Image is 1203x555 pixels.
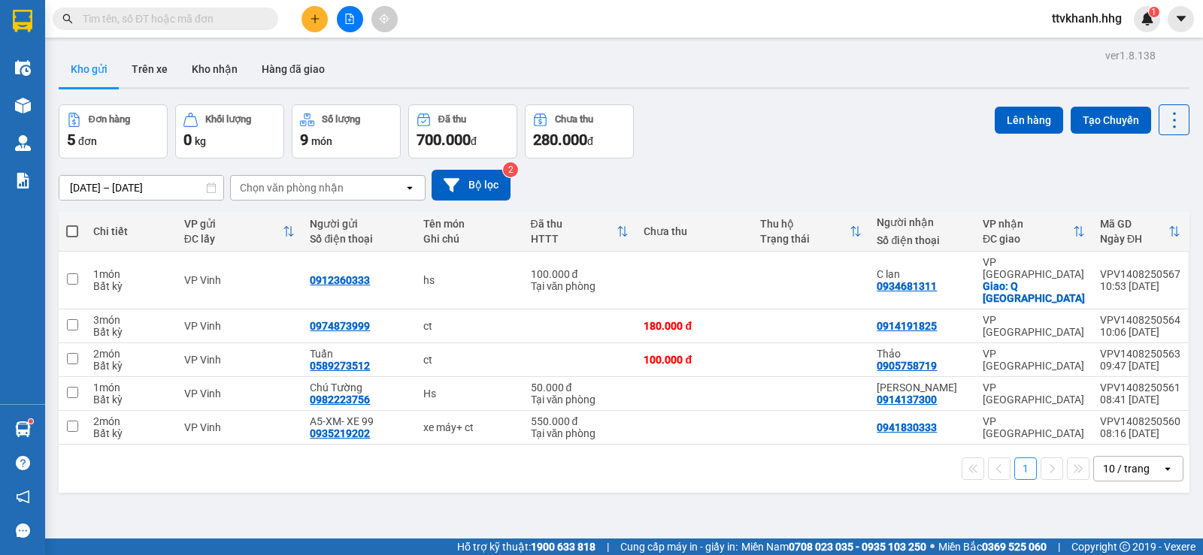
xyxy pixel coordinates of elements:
img: icon-new-feature [1141,12,1154,26]
div: 0982223756 [310,394,370,406]
button: Bộ lọc [432,170,511,201]
div: 100.000 đ [531,268,629,280]
div: VP nhận [983,218,1073,230]
input: Select a date range. [59,176,223,200]
span: message [16,523,30,538]
div: A5-XM- XE 99 [310,415,408,427]
div: ct [423,354,515,366]
div: VP Vinh [184,421,295,433]
div: 2 món [93,348,169,360]
button: Kho nhận [180,51,250,87]
img: solution-icon [15,173,31,189]
span: 5 [67,131,75,149]
button: aim [371,6,398,32]
span: copyright [1120,541,1130,552]
div: 3 món [93,314,169,326]
strong: 0708 023 035 - 0935 103 250 [789,541,926,553]
img: logo-vxr [13,10,32,32]
th: Toggle SortBy [1092,212,1188,252]
th: Toggle SortBy [177,212,303,252]
th: Toggle SortBy [523,212,637,252]
span: ⚪️ [930,544,935,550]
span: đ [587,135,593,147]
div: Thu hộ [760,218,850,230]
div: 1 món [93,382,169,394]
button: plus [302,6,328,32]
div: hs [423,274,515,286]
div: 550.000 đ [531,415,629,427]
span: Miền Nam [741,538,926,555]
div: 180.000 đ [644,320,745,332]
span: search [62,14,73,24]
div: 0934681311 [877,280,937,292]
div: VPV1408250563 [1100,348,1180,360]
div: 08:41 [DATE] [1100,394,1180,406]
span: 9 [300,131,308,149]
div: Hs [423,388,515,400]
div: Tên món [423,218,515,230]
div: VP [GEOGRAPHIC_DATA] [983,256,1085,280]
div: Tại văn phòng [531,280,629,292]
span: đơn [78,135,97,147]
span: | [607,538,609,555]
div: Giao: Q hải châu [983,280,1085,304]
div: Đơn hàng [89,114,130,125]
span: món [311,135,332,147]
button: caret-down [1168,6,1194,32]
th: Toggle SortBy [753,212,869,252]
div: 0914137300 [877,394,937,406]
span: Miền Bắc [938,538,1047,555]
div: VP [GEOGRAPHIC_DATA] [983,415,1085,439]
button: 1 [1014,457,1037,480]
div: Tại văn phòng [531,394,629,406]
div: Tuấn [310,348,408,360]
span: kg [195,135,206,147]
div: 100.000 đ [644,354,745,366]
div: xe máy+ ct [423,421,515,433]
div: VP Vinh [184,320,295,332]
button: Khối lượng0kg [175,104,284,158]
div: Chi tiết [93,225,169,237]
button: Chưa thu280.000đ [525,104,634,158]
div: VPV1408250564 [1100,314,1180,326]
span: đ [471,135,477,147]
div: VP Vinh [184,354,295,366]
div: 2 món [93,415,169,427]
div: VP [GEOGRAPHIC_DATA] [983,348,1085,372]
button: Đã thu700.000đ [408,104,517,158]
div: Số lượng [322,114,360,125]
div: Ghi chú [423,233,515,245]
div: Mã GD [1100,218,1168,230]
div: Bất kỳ [93,427,169,439]
button: Tạo Chuyến [1071,107,1151,134]
div: Chú Tường [310,382,408,394]
button: Lên hàng [995,107,1063,134]
sup: 1 [29,419,33,424]
div: 10 / trang [1103,461,1150,476]
div: Chọn văn phòng nhận [240,180,344,195]
div: 0914191825 [877,320,937,332]
div: Tại văn phòng [531,427,629,439]
button: Đơn hàng5đơn [59,104,168,158]
div: 0905758719 [877,360,937,372]
div: Đã thu [531,218,617,230]
div: Số điện thoại [310,233,408,245]
img: warehouse-icon [15,421,31,437]
button: Kho gửi [59,51,120,87]
img: warehouse-icon [15,135,31,151]
svg: open [404,182,416,194]
span: question-circle [16,456,30,470]
div: Người gửi [310,218,408,230]
div: VP [GEOGRAPHIC_DATA] [983,382,1085,406]
div: Khối lượng [205,114,251,125]
span: 1 [1151,7,1156,17]
div: 1 món [93,268,169,280]
span: 700.000 [417,131,471,149]
div: Đã thu [438,114,466,125]
span: Hỗ trợ kỹ thuật: [457,538,595,555]
div: Chưa thu [644,225,745,237]
div: VPV1408250560 [1100,415,1180,427]
img: warehouse-icon [15,60,31,76]
div: Ngày ĐH [1100,233,1168,245]
input: Tìm tên, số ĐT hoặc mã đơn [83,11,260,27]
